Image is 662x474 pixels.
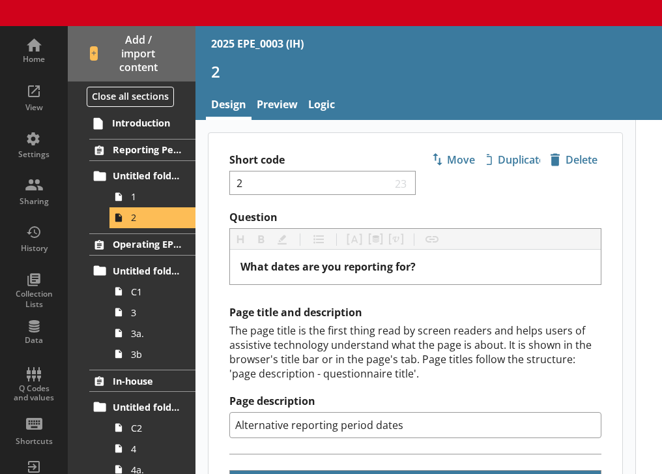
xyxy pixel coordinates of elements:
[486,149,541,171] button: Duplicate
[89,396,195,417] a: Untitled folder
[109,186,195,207] a: 1
[11,196,57,207] div: Sharing
[68,139,195,228] li: Reporting PeriodUntitled folder12
[11,243,57,254] div: History
[90,33,174,74] span: Add / import content
[11,54,57,65] div: Home
[229,306,601,319] h2: Page title and description
[131,422,181,434] span: C2
[131,348,181,361] span: 3b
[109,302,195,323] a: 3
[252,92,303,120] a: Preview
[11,384,57,403] div: Q Codes and values
[95,260,195,364] li: Untitled folderC133a.3b
[68,26,195,81] button: Add / import content
[109,207,195,228] a: 2
[89,260,195,281] a: Untitled folder
[240,259,416,274] span: What dates are you reporting for?
[113,401,182,413] span: Untitled folder
[109,417,195,438] a: C2
[87,87,174,107] button: Close all sections
[112,117,182,129] span: Introduction
[113,170,182,182] span: Untitled folder
[426,149,481,171] button: Move
[11,149,57,160] div: Settings
[89,233,195,256] a: Operating EPE Costs
[95,166,195,228] li: Untitled folder12
[229,323,601,381] div: The page title is the first thing read by screen readers and helps users of assistive technology ...
[487,149,540,170] span: Duplicate
[11,335,57,346] div: Data
[11,436,57,447] div: Shortcuts
[131,190,181,203] span: 1
[131,211,181,224] span: 2
[109,438,195,459] a: 4
[131,306,181,319] span: 3
[89,139,195,161] a: Reporting Period
[109,281,195,302] a: C1
[131,286,181,298] span: C1
[547,149,600,170] span: Delete
[11,102,57,113] div: View
[131,327,181,340] span: 3a.
[229,153,415,167] label: Short code
[11,289,57,309] div: Collection Lists
[109,323,195,344] a: 3a.
[240,260,590,274] div: Question
[113,143,182,156] span: Reporting Period
[89,166,195,186] a: Untitled folder
[113,238,182,250] span: Operating EPE Costs
[546,149,601,171] button: Delete
[206,92,252,120] a: Design
[113,375,182,387] span: In-house
[109,344,195,364] a: 3b
[427,149,480,170] span: Move
[89,370,195,392] a: In-house
[68,233,195,364] li: Operating EPE CostsUntitled folderC133a.3b
[89,113,195,134] a: Introduction
[211,37,304,51] div: 2025 EPE_0003 (IH)
[392,177,410,189] span: 23
[113,265,182,277] span: Untitled folder
[303,92,340,120] a: Logic
[229,211,601,224] label: Question
[131,443,181,455] span: 4
[229,394,601,408] label: Page description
